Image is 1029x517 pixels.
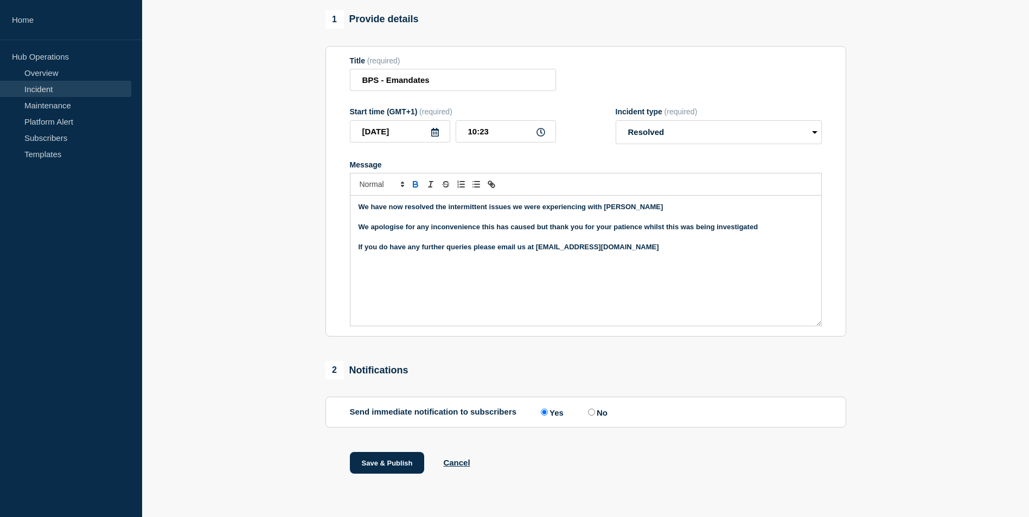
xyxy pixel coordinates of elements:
[456,120,556,143] input: HH:MM
[325,361,344,379] span: 2
[438,178,453,191] button: Toggle strikethrough text
[538,407,564,417] label: Yes
[355,178,408,191] span: Font size
[469,178,484,191] button: Toggle bulleted list
[453,178,469,191] button: Toggle ordered list
[325,10,419,29] div: Provide details
[350,407,822,417] div: Send immediate notification to subscribers
[359,223,758,231] strong: We apologise for any inconvenience this has caused but thank you for your patience whilst this wa...
[443,458,470,467] button: Cancel
[350,69,556,91] input: Title
[367,56,400,65] span: (required)
[325,361,408,379] div: Notifications
[359,203,663,211] strong: We have now resolved the intermittent issues we were experiencing with [PERSON_NAME]
[419,107,452,116] span: (required)
[484,178,499,191] button: Toggle link
[359,243,659,251] strong: If you do have any further queries please email us at [EMAIL_ADDRESS][DOMAIN_NAME]
[350,452,425,474] button: Save & Publish
[350,407,517,417] p: Send immediate notification to subscribers
[616,107,822,116] div: Incident type
[325,10,344,29] span: 1
[350,120,450,143] input: YYYY-MM-DD
[616,120,822,144] select: Incident type
[541,409,548,416] input: Yes
[350,56,556,65] div: Title
[423,178,438,191] button: Toggle italic text
[664,107,698,116] span: (required)
[350,196,821,326] div: Message
[350,160,822,169] div: Message
[350,107,556,116] div: Start time (GMT+1)
[408,178,423,191] button: Toggle bold text
[585,407,608,417] label: No
[588,409,595,416] input: No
